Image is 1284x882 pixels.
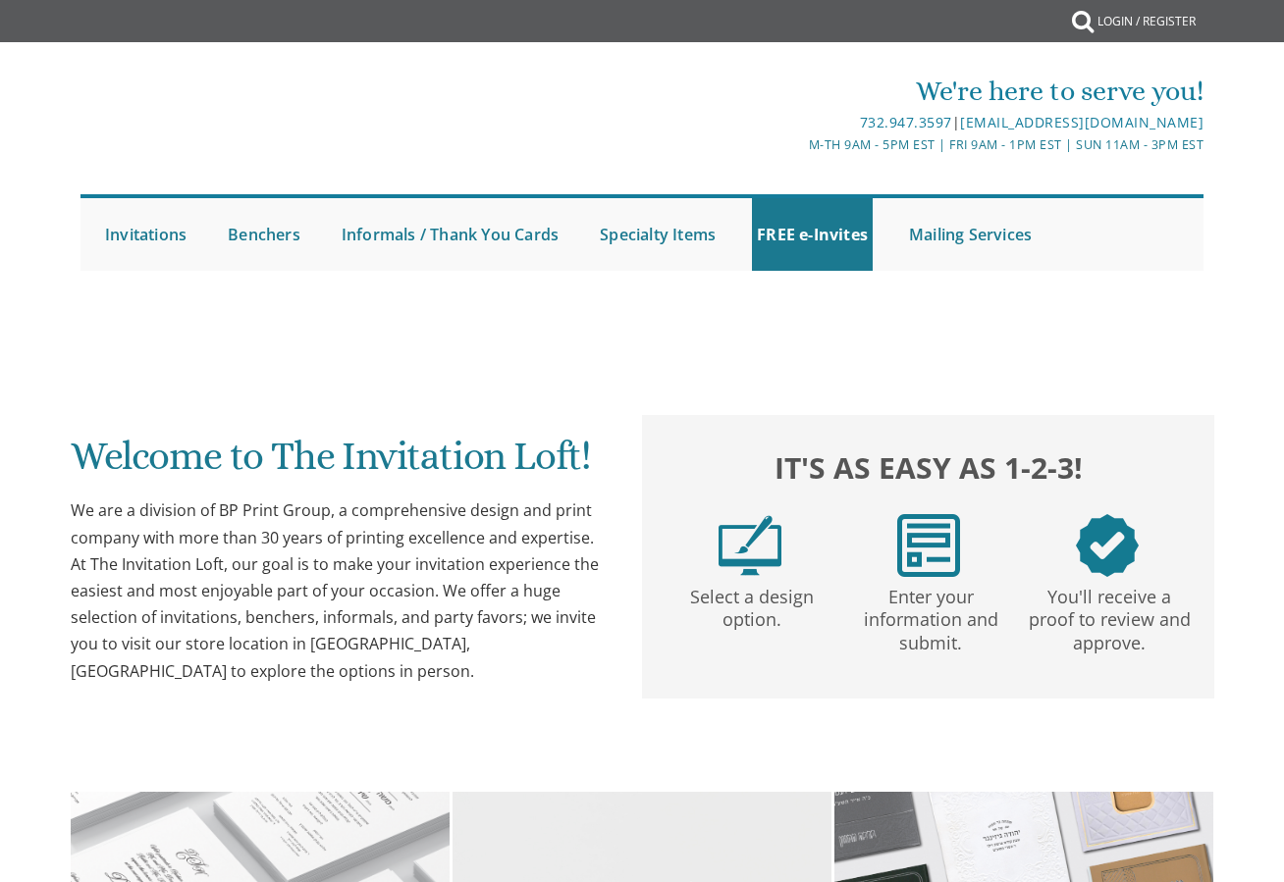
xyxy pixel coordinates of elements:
div: | [455,111,1204,134]
div: We're here to serve you! [455,72,1204,111]
h2: It's as easy as 1-2-3! [661,446,1197,490]
div: We are a division of BP Print Group, a comprehensive design and print company with more than 30 y... [71,497,607,684]
a: Invitations [100,198,191,271]
a: Specialty Items [595,198,721,271]
a: [EMAIL_ADDRESS][DOMAIN_NAME] [960,113,1204,131]
h1: Welcome to The Invitation Loft! [71,435,607,493]
img: step3.png [1076,514,1139,577]
a: 732.947.3597 [860,113,952,131]
img: step2.png [897,514,960,577]
img: step1.png [719,514,781,577]
div: M-Th 9am - 5pm EST | Fri 9am - 1pm EST | Sun 11am - 3pm EST [455,134,1204,155]
a: Informals / Thank You Cards [337,198,563,271]
p: Select a design option. [667,577,837,632]
a: Benchers [223,198,305,271]
a: Mailing Services [904,198,1037,271]
p: You'll receive a proof to review and approve. [1024,577,1195,654]
p: Enter your information and submit. [845,577,1016,654]
a: FREE e-Invites [752,198,873,271]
